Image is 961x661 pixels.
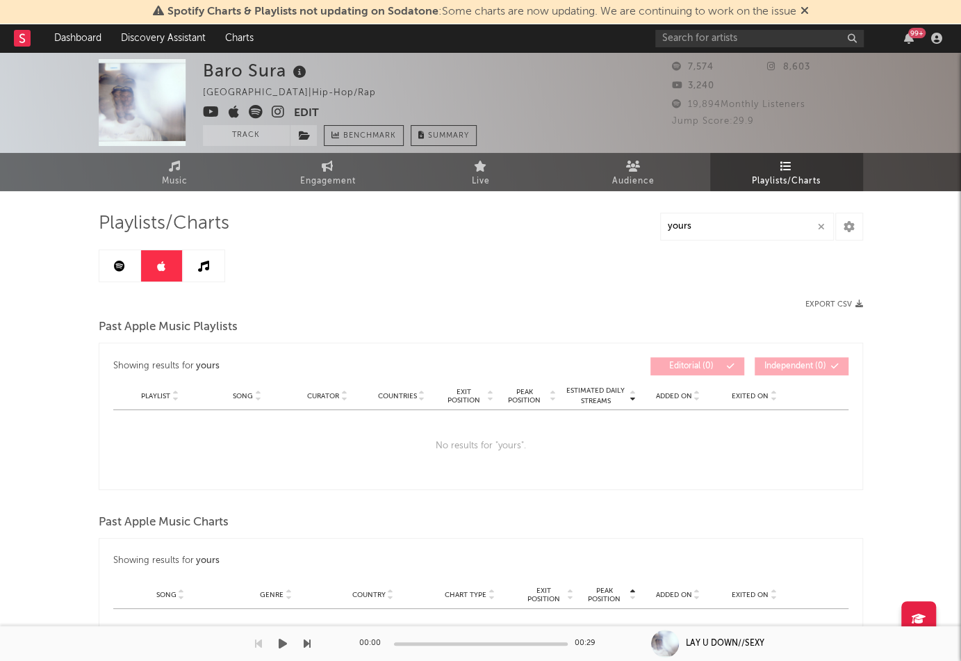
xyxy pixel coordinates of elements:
span: Genre [260,591,284,599]
a: Benchmark [324,125,404,146]
div: 00:29 [575,635,602,652]
div: Showing results for [113,553,848,569]
input: Search for artists [655,30,864,47]
a: Playlists/Charts [710,153,863,191]
div: [GEOGRAPHIC_DATA] | Hip-Hop/Rap [203,85,392,101]
span: Audience [612,173,655,190]
span: Playlist [141,392,170,400]
span: Peak Position [501,388,548,405]
span: 8,603 [767,63,810,72]
a: Discovery Assistant [111,24,215,52]
a: Music [99,153,252,191]
span: Editorial ( 0 ) [659,362,723,370]
span: Song [233,392,253,400]
span: Spotify Charts & Playlists not updating on Sodatone [167,6,438,17]
span: Past Apple Music Charts [99,514,229,531]
span: 19,894 Monthly Listeners [672,100,805,109]
span: Added On [656,392,692,400]
span: Song [156,591,176,599]
span: Jump Score: 29.9 [672,117,754,126]
span: Exit Position [521,587,565,603]
div: 00:00 [359,635,387,652]
span: Chart Type [445,591,486,599]
span: Estimated Daily Streams [564,386,628,407]
span: Music [162,173,188,190]
div: yours [196,358,220,375]
div: 99 + [908,28,926,38]
button: Independent(0) [755,357,848,375]
span: Summary [428,132,469,140]
button: Export CSV [805,300,863,309]
span: Exit Position [442,388,486,405]
span: Playlists/Charts [752,173,821,190]
a: Charts [215,24,263,52]
button: Edit [294,105,319,122]
button: 99+ [904,33,914,44]
span: Independent ( 0 ) [764,362,828,370]
a: Live [404,153,557,191]
a: Audience [557,153,710,191]
span: Benchmark [343,128,396,145]
span: Added On [655,591,691,599]
button: Summary [411,125,477,146]
div: LAY U DOWN//SEXY [686,637,764,650]
span: Peak Position [580,587,627,603]
span: 7,574 [672,63,714,72]
span: Dismiss [800,6,809,17]
span: Exited On [732,392,769,400]
input: Search Playlists/Charts [660,213,834,240]
span: Playlists/Charts [99,215,229,232]
a: Engagement [252,153,404,191]
div: Baro Sura [203,59,310,82]
span: Exited On [732,591,769,599]
div: Showing results for [113,357,481,375]
span: Country [352,591,386,599]
span: 3,240 [672,81,714,90]
span: : Some charts are now updating. We are continuing to work on the issue [167,6,796,17]
span: Engagement [300,173,356,190]
div: yours [196,553,220,569]
span: Countries [377,392,416,400]
span: Live [472,173,490,190]
a: Dashboard [44,24,111,52]
span: Curator [307,392,339,400]
button: Track [203,125,290,146]
div: No results for " yours ". [113,410,848,482]
span: Past Apple Music Playlists [99,319,238,336]
button: Editorial(0) [650,357,744,375]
